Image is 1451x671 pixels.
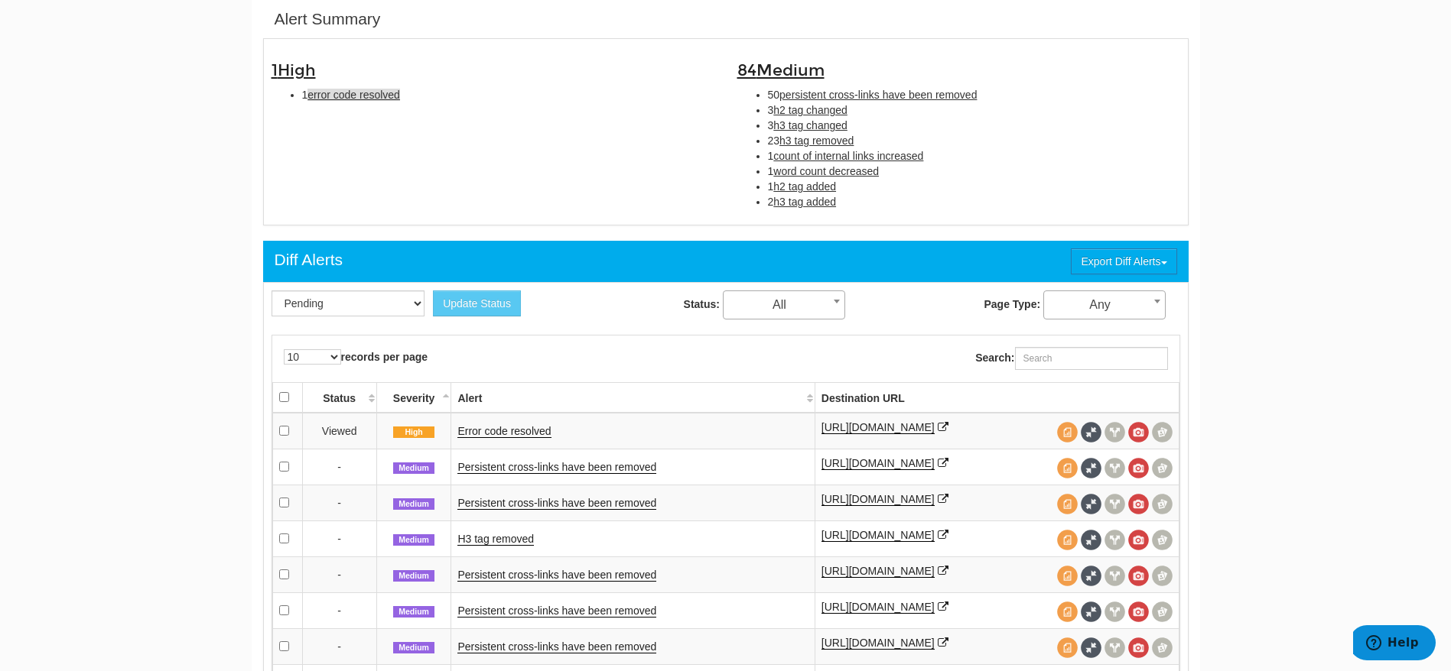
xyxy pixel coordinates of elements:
[768,118,1180,133] li: 3
[1152,422,1173,442] span: Compare screenshots
[1128,458,1149,478] span: View screenshot
[302,520,376,556] td: -
[768,102,1180,118] li: 3
[821,637,935,650] a: [URL][DOMAIN_NAME]
[684,298,720,310] strong: Status:
[821,565,935,578] a: [URL][DOMAIN_NAME]
[756,60,825,80] span: Medium
[1105,494,1125,514] span: View headers
[457,640,656,653] a: Persistent cross-links have been removed
[779,89,977,101] span: persistent cross-links have been removed
[393,498,434,511] span: Medium
[821,493,935,506] a: [URL][DOMAIN_NAME]
[451,382,815,413] th: Alert: activate to sort column ascending
[724,294,844,316] span: All
[1105,601,1125,622] span: View headers
[457,425,551,438] a: Error code resolved
[984,298,1040,310] strong: Page Type:
[1015,347,1168,370] input: Search:
[302,87,714,102] li: 1
[393,462,434,475] span: Medium
[393,534,434,546] span: Medium
[1105,566,1125,586] span: View headers
[1043,290,1166,319] span: Any
[1105,637,1125,658] span: View headers
[1152,601,1173,622] span: Compare screenshots
[1152,530,1173,550] span: Compare screenshots
[457,533,534,546] a: H3 tag removed
[1128,530,1149,550] span: View screenshot
[284,349,341,365] select: records per page
[1071,248,1176,274] button: Export Diff Alerts
[768,179,1180,194] li: 1
[433,290,521,316] button: Update Status
[1081,458,1101,478] span: Full Source Diff
[1044,294,1165,316] span: Any
[1152,637,1173,658] span: Compare screenshots
[773,180,836,193] span: h2 tag added
[1105,458,1125,478] span: View headers
[1057,494,1078,514] span: View source
[768,164,1180,179] li: 1
[1152,458,1173,478] span: Compare screenshots
[1105,422,1125,442] span: View headers
[307,89,400,101] span: error code resolved
[1081,422,1101,442] span: Full Source Diff
[302,485,376,520] td: -
[1057,637,1078,658] span: View source
[773,165,879,177] span: word count decreased
[768,194,1180,209] li: 2
[302,628,376,664] td: -
[1128,422,1149,442] span: View screenshot
[773,150,923,162] span: count of internal links increased
[284,349,428,365] label: records per page
[1353,625,1436,663] iframe: Opens a widget where you can find more information
[1128,637,1149,658] span: View screenshot
[768,133,1180,148] li: 23
[302,382,376,413] th: Status: activate to sort column ascending
[376,382,451,413] th: Severity: activate to sort column descending
[393,570,434,582] span: Medium
[975,347,1167,370] label: Search:
[821,421,935,434] a: [URL][DOMAIN_NAME]
[302,592,376,628] td: -
[1081,494,1101,514] span: Full Source Diff
[1081,601,1101,622] span: Full Source Diff
[393,606,434,618] span: Medium
[278,60,316,80] span: High
[302,413,376,449] td: Viewed
[457,497,656,510] a: Persistent cross-links have been removed
[457,569,656,582] a: Persistent cross-links have been removed
[1152,494,1173,514] span: Compare screenshots
[779,135,854,147] span: h3 tag removed
[1057,458,1078,478] span: View source
[1081,637,1101,658] span: Full Source Diff
[1081,566,1101,586] span: Full Source Diff
[1128,566,1149,586] span: View screenshot
[723,290,845,319] span: All
[768,148,1180,164] li: 1
[302,449,376,485] td: -
[1128,494,1149,514] span: View screenshot
[1057,601,1078,622] span: View source
[821,601,935,614] a: [URL][DOMAIN_NAME]
[1057,422,1078,442] span: View source
[815,382,1179,413] th: Destination URL
[302,556,376,592] td: -
[275,8,381,31] div: Alert Summary
[272,60,316,80] span: 1
[1152,566,1173,586] span: Compare screenshots
[773,104,848,116] span: h2 tag changed
[821,457,935,470] a: [URL][DOMAIN_NAME]
[773,196,836,208] span: h3 tag added
[1081,530,1101,550] span: Full Source Diff
[457,461,656,474] a: Persistent cross-links have been removed
[1057,566,1078,586] span: View source
[393,642,434,654] span: Medium
[1057,530,1078,550] span: View source
[773,119,848,131] span: h3 tag changed
[1105,530,1125,550] span: View headers
[275,248,343,271] div: Diff Alerts
[768,87,1180,102] li: 50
